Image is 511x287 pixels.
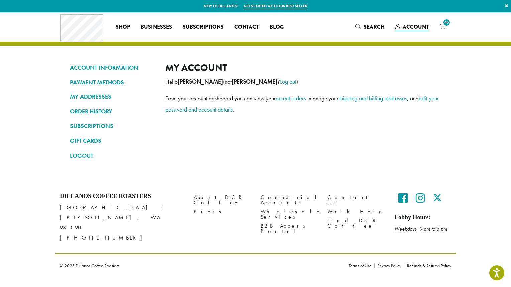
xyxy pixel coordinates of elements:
a: Get started with our best seller [244,3,307,9]
a: B2B Access Portal [261,222,317,236]
a: LOGOUT [70,150,155,161]
a: Work Here [327,207,384,216]
a: Press [194,207,250,216]
a: MY ADDRESSES [70,91,155,102]
span: Account [403,23,429,31]
a: SUBSCRIPTIONS [70,120,155,132]
a: Terms of Use [349,263,374,268]
a: Wholesale Services [261,207,317,222]
h4: Dillanos Coffee Roasters [60,193,184,200]
p: [GEOGRAPHIC_DATA] E [PERSON_NAME], WA 98390 [PHONE_NUMBER] [60,203,184,243]
a: Search [350,21,390,32]
a: Contact Us [327,193,384,207]
a: shipping and billing addresses [338,94,407,102]
a: Privacy Policy [374,263,404,268]
a: Log out [280,78,296,85]
a: PAYMENT METHODS [70,77,155,88]
h5: Lobby Hours: [394,214,451,221]
span: Subscriptions [183,23,224,31]
a: ACCOUNT INFORMATION [70,62,155,73]
a: ORDER HISTORY [70,106,155,117]
h2: My account [165,62,441,74]
a: Refunds & Returns Policy [404,263,451,268]
a: recent orders [276,94,306,102]
span: Search [364,23,385,31]
a: Commercial Accounts [261,193,317,207]
span: Blog [270,23,284,31]
p: From your account dashboard you can view your , manage your , and . [165,93,441,115]
em: Weekdays 9 am to 5 pm [394,225,447,232]
span: Businesses [141,23,172,31]
span: 45 [442,18,451,27]
span: Shop [116,23,130,31]
strong: [PERSON_NAME] [178,78,223,85]
nav: Account pages [70,62,155,167]
a: GIFT CARDS [70,135,155,147]
strong: [PERSON_NAME] [232,78,277,85]
a: Find DCR Coffee [327,216,384,231]
a: About DCR Coffee [194,193,250,207]
span: Contact [234,23,259,31]
p: Hello (not ? ) [165,76,441,87]
p: © 2025 Dillanos Coffee Roasters. [60,263,339,268]
a: Shop [110,22,135,32]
